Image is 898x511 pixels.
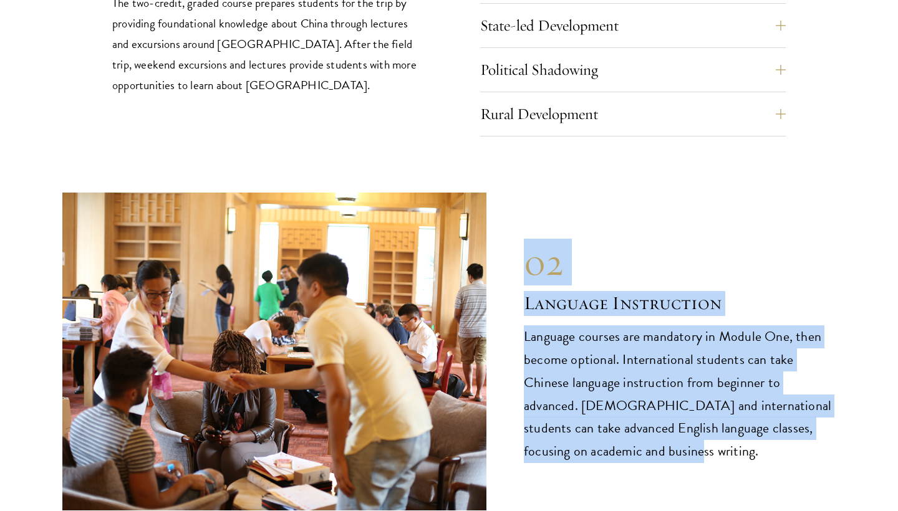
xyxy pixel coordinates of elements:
p: Language courses are mandatory in Module One, then become optional. International students can ta... [524,325,836,464]
h2: Language Instruction [524,291,836,316]
div: 02 [524,240,836,285]
button: Political Shadowing [480,55,786,85]
button: State-led Development [480,11,786,41]
button: Rural Development [480,99,786,129]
